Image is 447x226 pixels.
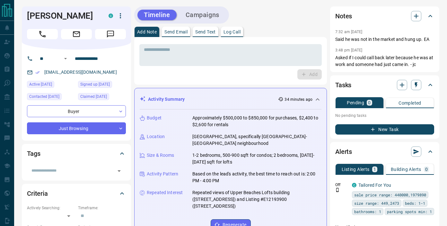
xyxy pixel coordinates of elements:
[354,192,426,198] span: sale price range: 440000,1979890
[27,29,58,39] span: Call
[335,36,434,43] p: Said he was not in the market and hung up. EA
[147,171,178,177] p: Activity Pattern
[335,182,348,188] p: Off
[335,188,340,192] svg: Push Notification Only
[335,111,434,120] p: No pending tasks
[29,93,59,100] span: Contacted [DATE]
[179,10,226,20] button: Campaigns
[399,101,421,105] p: Completed
[352,183,356,187] div: condos.ca
[195,30,216,34] p: Send Text
[62,55,69,62] button: Open
[354,200,399,206] span: size range: 449,2473
[391,167,421,172] p: Building Alerts
[27,146,126,161] div: Tags
[192,115,321,128] p: Approximately $500,000 to $850,000 for purchases, $2,400 to $2,600 for rentals
[27,11,99,21] h1: [PERSON_NAME]
[27,122,126,134] div: Just Browsing
[61,29,92,39] span: Email
[137,10,177,20] button: Timeline
[335,11,352,21] h2: Notes
[35,70,40,75] svg: Email Verified
[425,167,428,172] p: 0
[27,205,75,211] p: Actively Searching:
[27,186,126,201] div: Criteria
[78,205,126,211] p: Timeframe:
[147,133,165,140] p: Location
[192,189,321,210] p: Repeated views of Upper Beaches Lofts building ([STREET_ADDRESS]) and Listing #E12193900 ([STREET...
[335,146,352,157] h2: Alerts
[80,93,107,100] span: Claimed [DATE]
[335,30,363,34] p: 7:32 am [DATE]
[192,152,321,165] p: 1-2 bedrooms, 500-900 sqft for condos; 2 bedrooms, [DATE]-[DATE] sqft for lofts
[147,152,174,159] p: Size & Rooms
[335,80,351,90] h2: Tasks
[342,167,370,172] p: Listing Alerts
[347,100,364,105] p: Pending
[223,30,241,34] p: Log Call
[147,189,183,196] p: Repeated Interest
[27,81,75,90] div: Fri Sep 12 2025
[140,93,321,105] div: Activity Summary34 minutes ago
[373,167,376,172] p: 1
[368,100,371,105] p: 0
[335,48,363,52] p: 3:48 pm [DATE]
[78,93,126,102] div: Mon May 05 2025
[335,8,434,24] div: Notes
[27,105,126,117] div: Buyer
[335,54,434,68] p: Asked if I could call back later because he was at work and someone had just came in. - jc
[80,81,110,88] span: Signed up [DATE]
[148,96,185,103] p: Activity Summary
[29,81,52,88] span: Active [DATE]
[335,77,434,93] div: Tasks
[164,30,188,34] p: Send Email
[147,115,162,121] p: Budget
[27,93,75,102] div: Mon May 05 2025
[27,148,40,159] h2: Tags
[405,200,425,206] span: beds: 1-1
[354,208,381,215] span: bathrooms: 1
[192,171,321,184] p: Based on the lead's activity, the best time to reach out is: 2:00 PM - 4:00 PM
[335,144,434,159] div: Alerts
[115,166,124,175] button: Open
[358,183,391,188] a: Tailored For You
[109,14,113,18] div: condos.ca
[27,188,48,199] h2: Criteria
[335,124,434,135] button: New Task
[285,97,312,102] p: 34 minutes ago
[95,29,126,39] span: Message
[78,81,126,90] div: Fri Jun 25 2021
[137,30,157,34] p: Add Note
[192,133,321,147] p: [GEOGRAPHIC_DATA], specifically [GEOGRAPHIC_DATA]-[GEOGRAPHIC_DATA] neighbourhood
[44,70,117,75] a: [EMAIL_ADDRESS][DOMAIN_NAME]
[387,208,432,215] span: parking spots min: 1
